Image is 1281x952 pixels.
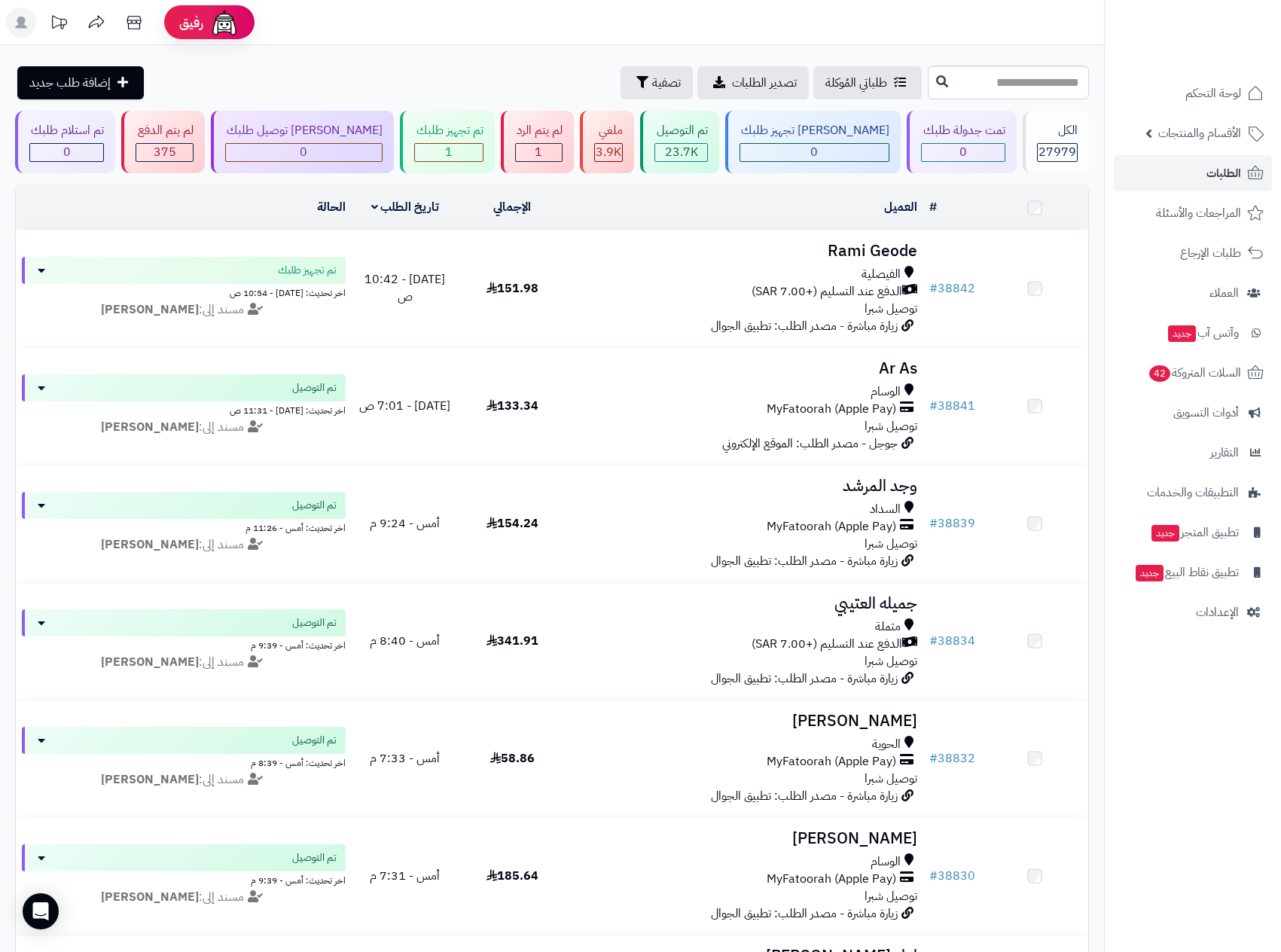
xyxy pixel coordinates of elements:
a: [PERSON_NAME] تجهيز طلبك 0 [722,111,904,173]
div: تمت جدولة طلبك [921,122,1005,139]
span: الدفع عند التسليم (+7.00 SAR) [752,283,902,301]
a: #38841 [929,397,975,415]
a: تاريخ الطلب [371,198,440,216]
div: 1 [516,144,562,161]
div: مسند إلى: [11,419,357,436]
span: تصفية [652,74,681,92]
span: 341.91 [486,632,538,650]
span: # [929,749,938,767]
div: لم يتم الدفع [136,122,193,139]
span: 1 [535,143,542,161]
span: أمس - 7:31 م [370,867,440,885]
div: Open Intercom Messenger [23,893,59,929]
a: السلات المتروكة42 [1114,355,1272,391]
span: توصيل شبرا [865,300,917,318]
span: أمس - 9:24 م [370,514,440,532]
strong: [PERSON_NAME] [101,535,199,554]
div: مسند إلى: [11,771,357,789]
span: 0 [959,143,967,161]
span: تم التوصيل [292,498,337,513]
div: تم استلام طلبك [29,122,104,139]
span: 185.64 [486,867,538,885]
a: تمت جدولة طلبك 0 [904,111,1019,173]
div: ملغي [594,122,623,139]
a: طلباتي المُوكلة [813,66,922,99]
a: تصدير الطلبات [697,66,809,99]
a: أدوات التسويق [1114,395,1272,431]
span: # [929,867,938,885]
span: وآتس آب [1167,322,1239,343]
span: MyFatoorah (Apple Pay) [767,871,896,888]
span: المراجعات والأسئلة [1156,203,1241,224]
span: التقارير [1210,442,1239,463]
span: زيارة مباشرة - مصدر الطلب: تطبيق الجوال [711,670,898,688]
span: رفيق [179,14,203,32]
a: المراجعات والأسئلة [1114,195,1272,231]
span: توصيل شبرا [865,887,917,905]
a: لوحة التحكم [1114,75,1272,111]
span: طلباتي المُوكلة [825,74,887,92]
span: 3.9K [596,143,621,161]
div: مسند إلى: [11,536,357,554]
span: الأقسام والمنتجات [1158,123,1241,144]
div: [PERSON_NAME] توصيل طلبك [225,122,383,139]
span: جديد [1151,525,1179,542]
span: التطبيقات والخدمات [1147,482,1239,503]
span: تم التوصيل [292,733,337,748]
span: تم تجهيز طلبك [278,263,337,278]
h3: جميله العتيبي [572,595,917,612]
div: مسند إلى: [11,654,357,671]
span: جديد [1168,325,1196,342]
span: الإعدادات [1196,602,1239,623]
h3: وجد المرشد [572,478,917,495]
span: توصيل شبرا [865,417,917,435]
div: اخر تحديث: أمس - 8:39 م [22,754,346,770]
div: تم التوصيل [654,122,707,139]
a: تطبيق نقاط البيعجديد [1114,554,1272,590]
a: تطبيق المتجرجديد [1114,514,1272,551]
span: أمس - 8:40 م [370,632,440,650]
span: أدوات التسويق [1173,402,1239,423]
div: 0 [740,144,889,161]
a: التقارير [1114,435,1272,471]
span: MyFatoorah (Apple Pay) [767,518,896,535]
span: 133.34 [486,397,538,415]
div: اخر تحديث: أمس - 11:26 م [22,519,346,535]
div: 23749 [655,144,706,161]
span: تطبيق المتجر [1150,522,1239,543]
span: طلبات الإرجاع [1180,243,1241,264]
span: 1 [445,143,453,161]
span: توصيل شبرا [865,652,917,670]
img: logo-2.png [1179,11,1267,43]
span: السلات المتروكة [1148,362,1241,383]
span: الفيصلية [862,266,901,283]
a: التطبيقات والخدمات [1114,474,1272,511]
div: اخر تحديث: [DATE] - 11:31 ص [22,401,346,417]
span: # [929,632,938,650]
a: #38842 [929,279,975,297]
a: الطلبات [1114,155,1272,191]
span: زيارة مباشرة - مصدر الطلب: تطبيق الجوال [711,317,898,335]
span: 58.86 [490,749,535,767]
span: # [929,397,938,415]
a: [PERSON_NAME] توصيل طلبك 0 [208,111,397,173]
span: 42 [1148,365,1171,382]
strong: [PERSON_NAME] [101,301,199,319]
span: زيارة مباشرة - مصدر الطلب: تطبيق الجوال [711,552,898,570]
span: الوسام [871,853,901,871]
a: الإعدادات [1114,594,1272,630]
span: الوسام [871,383,901,401]
div: 1 [415,144,482,161]
a: # [929,198,937,216]
span: 151.98 [486,279,538,297]
div: [PERSON_NAME] تجهيز طلبك [740,122,889,139]
a: #38839 [929,514,975,532]
div: مسند إلى: [11,301,357,319]
span: أمس - 7:33 م [370,749,440,767]
span: الطلبات [1206,163,1241,184]
span: لوحة التحكم [1185,83,1241,104]
span: تم التوصيل [292,850,337,865]
span: [DATE] - 7:01 ص [359,397,450,415]
div: الكل [1037,122,1078,139]
div: اخر تحديث: [DATE] - 10:54 ص [22,284,346,300]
